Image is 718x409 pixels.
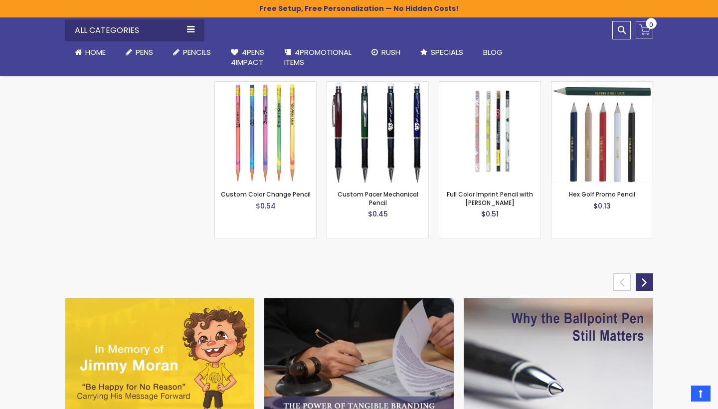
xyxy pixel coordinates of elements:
a: Full Color Imprint Pencil with [PERSON_NAME] [447,190,533,206]
div: next [636,273,653,291]
img: Hex Golf Promo Pencil [551,82,653,183]
img: Custom Color Change Pencil [215,82,316,183]
span: $0.45 [368,209,388,219]
a: Specials [410,41,473,63]
a: Top [691,386,711,402]
a: 4Pens4impact [221,41,274,74]
a: Pens [116,41,163,63]
a: Hex Golf Promo Pencil [569,190,635,199]
span: Rush [381,47,400,57]
img: Custom Pacer Mechanical Pencil [327,82,428,183]
a: Custom Pacer Mechanical Pencil [338,190,418,206]
a: 0 [636,21,653,38]
a: Rush [361,41,410,63]
span: Pens [136,47,153,57]
span: $0.54 [256,201,276,211]
span: $0.51 [481,209,499,219]
span: Pencils [183,47,211,57]
a: Home [65,41,116,63]
a: 4PROMOTIONALITEMS [274,41,361,74]
a: Custom Pacer Mechanical Pencil [327,81,428,90]
span: Blog [483,47,503,57]
div: All Categories [65,19,204,41]
a: Hex Golf Promo Pencil [551,81,653,90]
span: $0.13 [593,201,611,211]
a: Pencils [163,41,221,63]
a: Custom Color Change Pencil [221,190,311,199]
span: Specials [431,47,463,57]
span: 0 [649,20,653,29]
span: 4Pens 4impact [231,47,264,67]
span: Home [85,47,106,57]
div: prev [613,273,631,291]
a: Full Color Imprint Pencil with Eraser [439,81,540,90]
a: Blog [473,41,513,63]
a: Custom Color Change Pencil [215,81,316,90]
img: Full Color Imprint Pencil with Eraser [439,82,540,183]
span: 4PROMOTIONAL ITEMS [284,47,352,67]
